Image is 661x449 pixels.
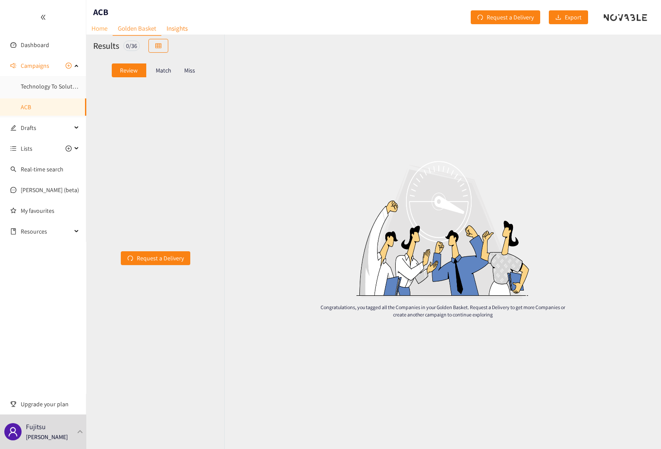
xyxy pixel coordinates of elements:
[10,228,16,234] span: book
[10,401,16,407] span: trophy
[184,67,195,74] p: Miss
[93,6,108,18] h1: ACB
[155,43,161,50] span: table
[137,253,184,263] span: Request a Delivery
[121,251,190,265] button: redoRequest a Delivery
[487,13,534,22] span: Request a Delivery
[127,255,133,262] span: redo
[21,223,72,240] span: Resources
[21,41,49,49] a: Dashboard
[148,39,168,53] button: table
[21,103,31,111] a: ACB
[10,145,16,152] span: unordered-list
[86,22,113,35] a: Home
[520,356,661,449] iframe: Chat Widget
[40,14,46,20] span: double-left
[66,63,72,69] span: plus-circle
[21,202,79,219] a: My favourites
[26,421,46,432] p: Fujitsu
[471,10,540,24] button: redoRequest a Delivery
[21,186,79,194] a: [PERSON_NAME] (beta)
[8,427,18,437] span: user
[21,395,79,413] span: Upgrade your plan
[113,22,161,36] a: Golden Basket
[10,63,16,69] span: sound
[93,40,119,52] h2: Results
[21,140,32,157] span: Lists
[10,125,16,131] span: edit
[21,119,72,136] span: Drafts
[123,41,140,51] div: 0 / 36
[21,165,63,173] a: Real-time search
[161,22,193,35] a: Insights
[477,14,483,21] span: redo
[120,67,138,74] p: Review
[21,57,49,74] span: Campaigns
[317,304,568,318] p: Congratulations, you tagged all the Companies in your Golden Basket. Request a Delivery to get mo...
[66,145,72,152] span: plus-circle
[555,14,561,21] span: download
[565,13,582,22] span: Export
[26,432,68,442] p: [PERSON_NAME]
[549,10,588,24] button: downloadExport
[156,67,171,74] p: Match
[21,82,154,90] a: Technology To Solution-Delivery-Partner Companies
